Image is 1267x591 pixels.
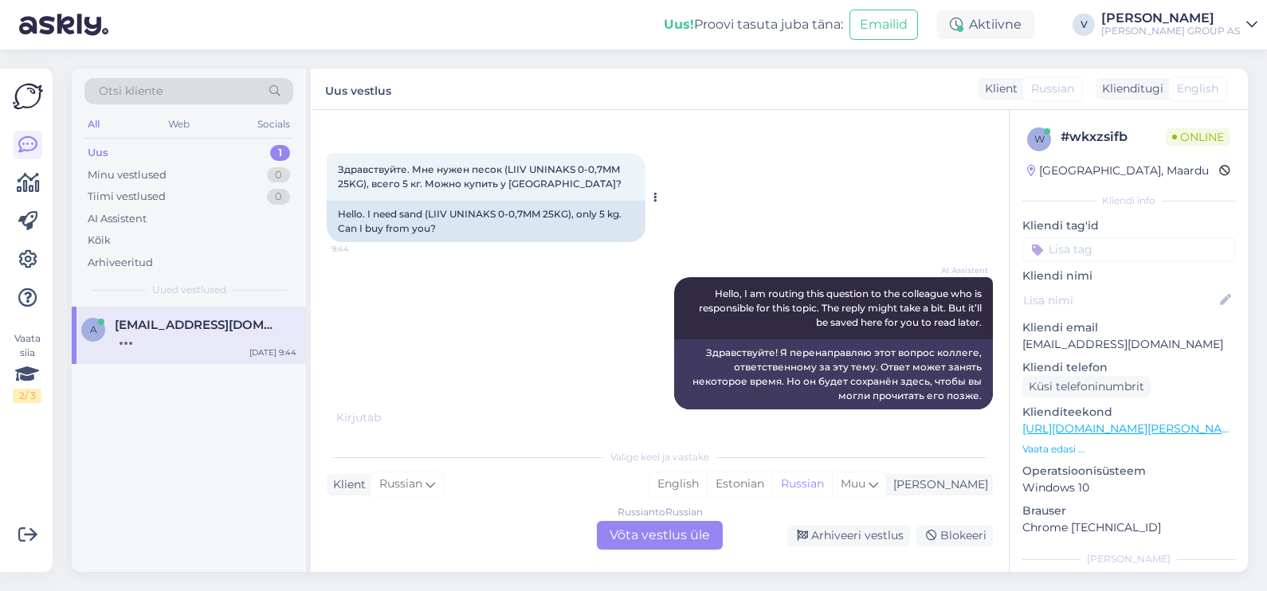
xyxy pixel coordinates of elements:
div: # wkxzsifb [1061,127,1166,147]
input: Lisa nimi [1023,292,1217,309]
div: Klienditugi [1096,80,1163,97]
div: All [84,114,103,135]
div: [GEOGRAPHIC_DATA], Maardu [1027,162,1209,179]
p: Kliendi tag'id [1022,217,1235,234]
div: AI Assistent [88,211,147,227]
div: Proovi tasuta juba täna: [664,15,843,34]
p: Kliendi telefon [1022,359,1235,376]
div: Web [165,114,193,135]
div: Arhiveeritud [88,255,153,271]
div: 2 / 3 [13,389,41,403]
span: AI Assistent [928,264,988,276]
div: Socials [254,114,293,135]
p: Chrome [TECHNICAL_ID] [1022,519,1235,536]
div: V [1073,14,1095,36]
span: 9:44 [331,243,391,255]
p: Brauser [1022,503,1235,519]
p: Klienditeekond [1022,404,1235,421]
b: Uus! [664,17,694,32]
div: Klient [979,80,1018,97]
label: Uus vestlus [325,78,391,100]
a: [PERSON_NAME][PERSON_NAME] GROUP AS [1101,12,1257,37]
div: Vaata siia [13,331,41,403]
span: Uued vestlused [152,283,226,297]
input: Lisa tag [1022,237,1235,261]
div: Hello. I need sand (LIIV UNINAKS 0-0,7MM 25KG), only 5 kg. Can I buy from you? [327,201,645,242]
div: [DATE] 9:44 [249,346,296,358]
span: Otsi kliente [99,83,163,100]
div: Aktiivne [937,10,1034,39]
div: 0 [267,189,290,205]
span: Online [1166,128,1230,146]
div: [PERSON_NAME] [1101,12,1240,25]
div: Kõik [88,233,111,249]
div: Valige keel ja vastake [327,450,993,464]
span: w [1034,133,1045,145]
div: [PERSON_NAME] [887,476,988,493]
span: Здравствуйте. Мне нужен песок (LIIV UNINAKS 0-0,7MM 25KG), всего 5 кг. Можно купить у [GEOGRAPHIC... [338,163,622,190]
span: English [1177,80,1218,97]
p: Kliendi nimi [1022,268,1235,284]
span: Muu [841,476,865,491]
div: Russian [772,472,832,496]
div: Russian to Russian [618,505,703,519]
div: 1 [270,145,290,161]
div: 0 [267,167,290,183]
div: Kirjutab [327,409,993,426]
a: [URL][DOMAIN_NAME][PERSON_NAME] [1022,421,1242,436]
img: Askly Logo [13,81,43,112]
div: [PERSON_NAME] GROUP AS [1101,25,1240,37]
span: ayrat65@gmail.com [115,318,280,332]
div: Arhiveeri vestlus [787,525,910,546]
div: Blokeeri [916,525,993,546]
div: Estonian [707,472,772,496]
p: Kliendi email [1022,319,1235,336]
span: Hello, I am routing this question to the colleague who is responsible for this topic. The reply m... [699,288,984,328]
div: [PERSON_NAME] [1022,552,1235,566]
p: Windows 10 [1022,479,1235,496]
button: Emailid [849,10,918,40]
div: Minu vestlused [88,167,167,183]
div: Tiimi vestlused [88,189,166,205]
div: Здравствуйте! Я перенаправляю этот вопрос коллеге, ответственному за эту тему. Ответ может занять... [674,339,993,409]
div: Klient [327,476,366,493]
div: Uus [88,145,108,161]
div: English [649,472,707,496]
span: a [90,323,97,335]
p: Vaata edasi ... [1022,442,1235,456]
div: Võta vestlus üle [597,521,723,550]
div: Kliendi info [1022,194,1235,208]
p: [EMAIL_ADDRESS][DOMAIN_NAME] [1022,336,1235,353]
span: Russian [379,476,422,493]
p: Operatsioonisüsteem [1022,463,1235,479]
span: Russian [1031,80,1074,97]
div: Küsi telefoninumbrit [1022,376,1151,397]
